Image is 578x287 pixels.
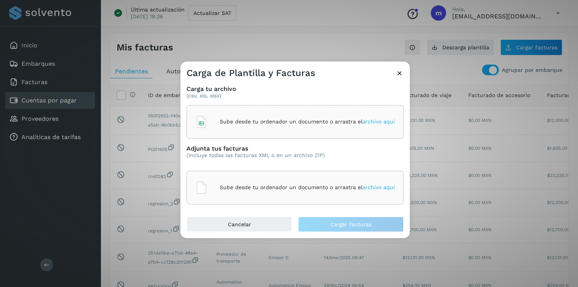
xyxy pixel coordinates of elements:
p: Sube desde tu ordenador un documento o arrastra el [220,184,395,191]
p: (csv, xls, xlsx) [187,92,404,99]
span: archivo aquí [362,118,395,125]
span: Cargar facturas [330,222,372,227]
span: Cancelar [228,222,251,227]
button: Cargar facturas [298,217,404,232]
h3: Carga tu archivo [187,85,404,92]
h3: Carga de Plantilla y Facturas [187,68,315,79]
p: Sube desde tu ordenador un documento o arrastra el [220,118,395,125]
span: archivo aquí [362,184,395,190]
p: (Incluye todas las facturas XML o en un archivo ZIP) [187,152,325,159]
button: Cancelar [187,217,292,232]
h3: Adjunta tus facturas [187,145,325,152]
